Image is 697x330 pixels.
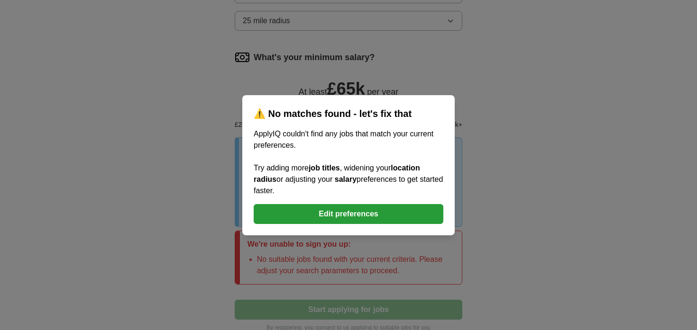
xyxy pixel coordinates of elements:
[254,130,443,195] span: ApplyIQ couldn't find any jobs that match your current preferences. Try adding more , widening yo...
[309,164,340,172] b: job titles
[254,164,420,183] b: location radius
[335,175,357,183] b: salary
[254,204,443,224] button: Edit preferences
[254,108,412,119] span: ⚠️ No matches found - let's fix that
